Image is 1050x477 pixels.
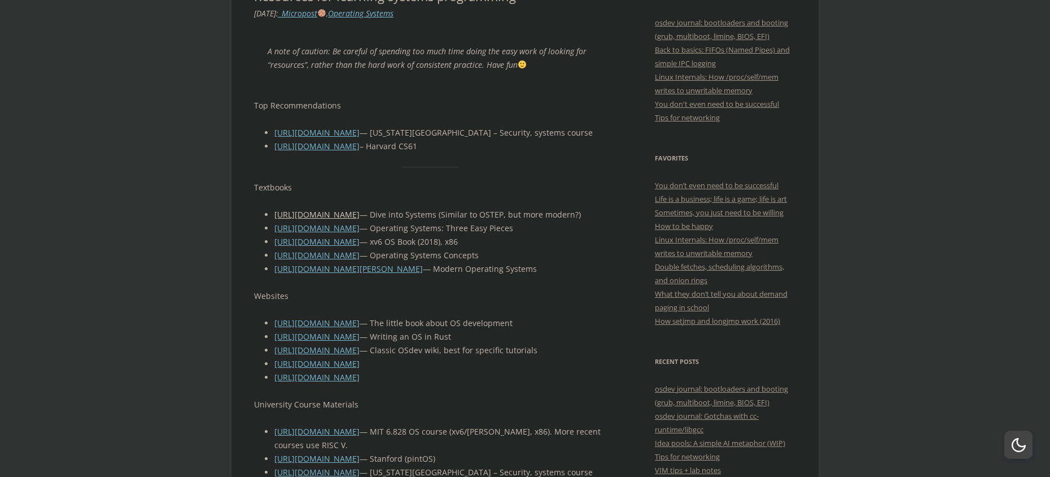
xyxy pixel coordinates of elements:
[274,140,607,153] li: – Harvard CS61
[274,235,607,249] li: — xv6 OS Book (2018), x86
[318,9,326,17] img: 🍪
[655,221,713,231] a: How to be happy
[274,453,360,464] a: [URL][DOMAIN_NAME]
[274,318,360,328] a: [URL][DOMAIN_NAME]
[655,355,796,368] h3: Recent Posts
[254,398,607,411] p: University Course Materials
[274,316,607,330] li: — The little book about OS development
[655,465,721,475] a: VIM tips + lab notes
[655,452,720,462] a: Tips for networking
[274,222,607,235] li: — Operating Systems: Three Easy Pieces
[274,263,423,274] a: [URL][DOMAIN_NAME][PERSON_NAME]
[328,8,393,19] a: Operating Systems
[655,262,784,285] a: Double fetches, scheduling algorithms, and onion rings
[655,411,759,435] a: osdev journal: Gotchas with cc-runtime/libgcc
[274,127,360,138] a: [URL][DOMAIN_NAME]
[655,235,778,258] a: Linux Internals: How /proc/self/mem writes to unwritable memory
[655,72,778,96] a: Linux Internals: How /proc/self/mem writes to unwritable memory
[274,345,360,355] a: [URL][DOMAIN_NAME]
[518,60,526,68] img: 🙂
[274,209,360,220] a: [URL][DOMAIN_NAME]
[274,208,607,222] li: — Dive into Systems (Similar to OSTEP, but more modern?)
[274,223,360,233] a: [URL][DOMAIN_NAME]
[655,289,788,313] a: What they don’t tell you about demand paging in school
[274,262,607,276] li: — Modern Operating Systems
[274,236,360,247] a: [URL][DOMAIN_NAME]
[274,250,360,261] a: [URL][DOMAIN_NAME]
[655,180,778,190] a: You don’t even need to be successful
[274,358,360,369] a: [URL][DOMAIN_NAME]
[254,8,276,19] time: [DATE]
[274,126,607,140] li: — [US_STATE][GEOGRAPHIC_DATA] – Security, systems course
[278,8,326,19] a: _Micropost
[274,372,360,383] a: [URL][DOMAIN_NAME]
[655,384,788,407] a: osdev journal: bootloaders and booting (grub, multiboot, limine, BIOS, EFI)
[274,452,607,466] li: — Stanford (pintOS)
[655,112,720,123] a: Tips for networking
[655,99,779,109] a: You don't even need to be successful
[254,99,607,112] p: Top Recommendations
[274,425,607,452] li: — MIT 6.828 OS course (xv6/[PERSON_NAME], x86). More recent courses use RISC V.
[254,8,393,19] i: : ,
[274,426,360,437] a: [URL][DOMAIN_NAME]
[268,45,593,72] p: A note of caution: Be careful of spending too much time doing the easy work of looking for “resou...
[274,249,607,262] li: — Operating Systems Concepts
[655,207,784,218] a: Sometimes, you just need to be willing
[655,194,787,204] a: Life is a business; life is a game; life is art
[655,151,796,165] h3: Favorites
[254,181,607,194] p: Textbooks
[655,438,785,448] a: Idea pools: A simple AI metaphor (WIP)
[655,316,780,326] a: How setjmp and longjmp work (2016)
[274,141,360,151] a: [URL][DOMAIN_NAME]
[655,18,788,41] a: osdev journal: bootloaders and booting (grub, multiboot, limine, BIOS, EFI)
[274,331,360,342] a: [URL][DOMAIN_NAME]
[274,330,607,344] li: — Writing an OS in Rust
[274,344,607,357] li: — Classic OSdev wiki, best for specific tutorials
[254,289,607,303] p: Websites
[655,45,790,68] a: Back to basics: FIFOs (Named Pipes) and simple IPC logging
